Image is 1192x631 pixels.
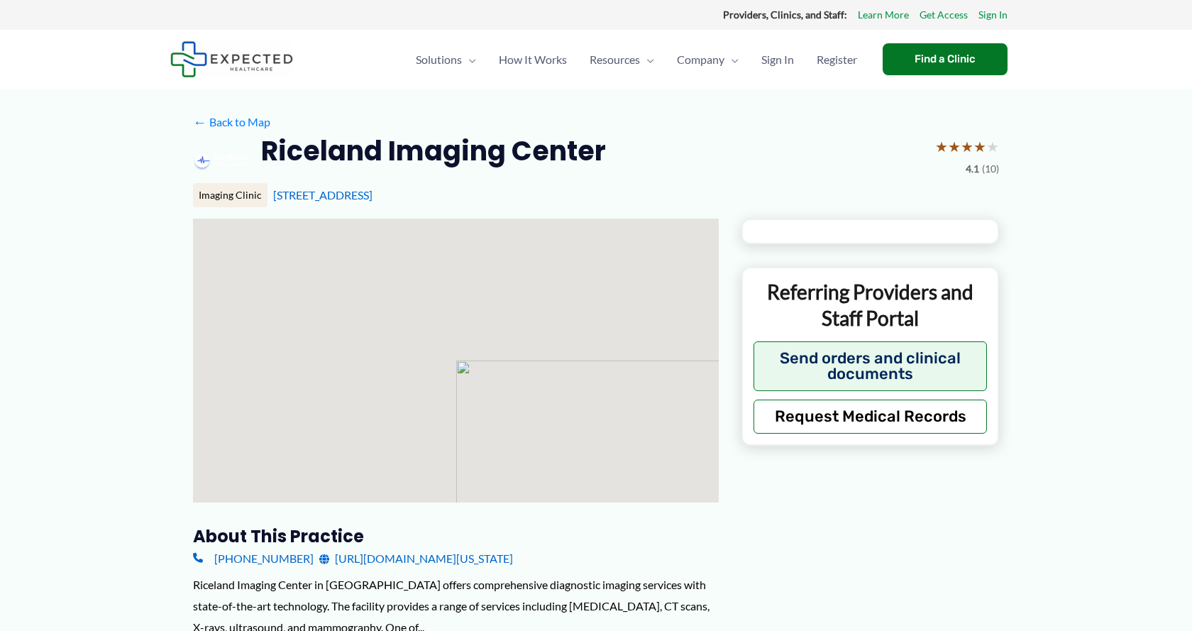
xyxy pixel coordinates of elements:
a: ←Back to Map [193,111,270,133]
span: Company [677,35,724,84]
a: [PHONE_NUMBER] [193,548,314,569]
a: SolutionsMenu Toggle [404,35,487,84]
span: ← [193,115,206,128]
a: [STREET_ADDRESS] [273,188,372,202]
button: Request Medical Records [754,400,987,434]
a: Sign In [978,6,1008,24]
a: CompanyMenu Toggle [666,35,750,84]
a: Register [805,35,868,84]
button: Send orders and clinical documents [754,341,987,391]
span: Menu Toggle [724,35,739,84]
div: Imaging Clinic [193,183,267,207]
span: ★ [973,133,986,160]
span: Sign In [761,35,794,84]
a: Find a Clinic [883,43,1008,75]
span: ★ [986,133,999,160]
h2: Riceland Imaging Center [261,133,606,168]
a: [URL][DOMAIN_NAME][US_STATE] [319,548,513,569]
span: ★ [961,133,973,160]
a: Learn More [858,6,909,24]
a: How It Works [487,35,578,84]
span: (10) [982,160,999,178]
a: ResourcesMenu Toggle [578,35,666,84]
span: Menu Toggle [462,35,476,84]
strong: Providers, Clinics, and Staff: [723,9,847,21]
span: Register [817,35,857,84]
span: Resources [590,35,640,84]
a: Get Access [920,6,968,24]
p: Referring Providers and Staff Portal [754,279,987,331]
span: 4.1 [966,160,979,178]
a: Sign In [750,35,805,84]
span: ★ [935,133,948,160]
nav: Primary Site Navigation [404,35,868,84]
span: ★ [948,133,961,160]
img: Expected Healthcare Logo - side, dark font, small [170,41,293,77]
span: Menu Toggle [640,35,654,84]
h3: About this practice [193,525,719,547]
span: How It Works [499,35,567,84]
span: Solutions [416,35,462,84]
